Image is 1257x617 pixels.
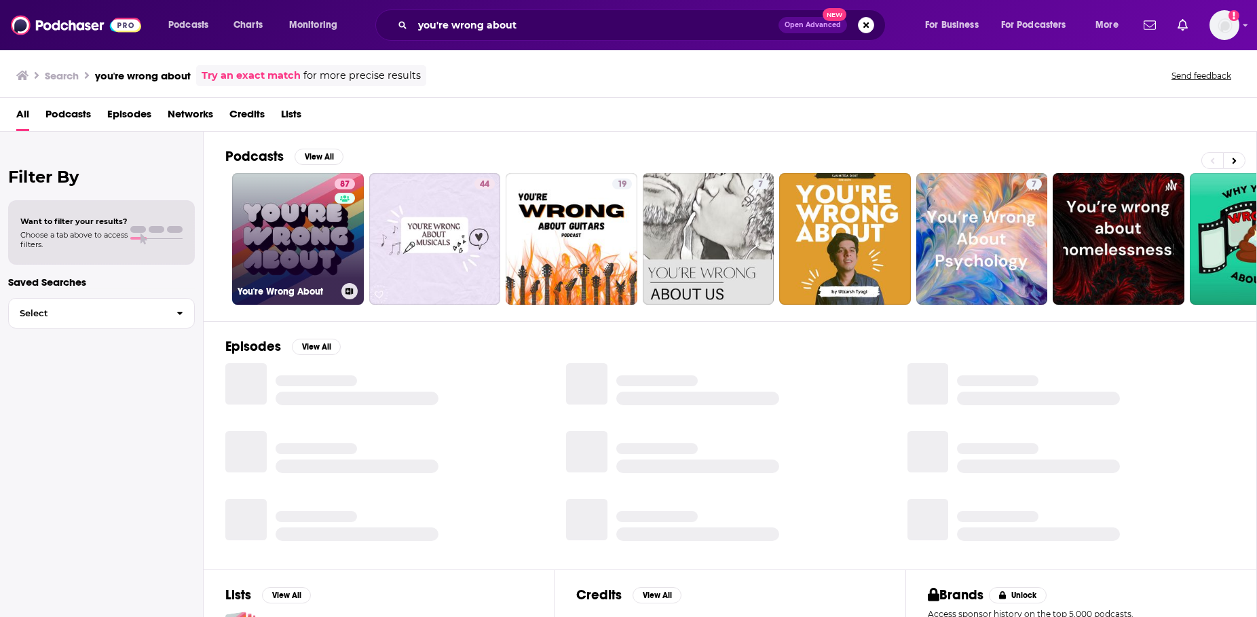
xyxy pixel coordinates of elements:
[280,14,355,36] button: open menu
[20,217,128,226] span: Want to filter your results?
[11,12,141,38] img: Podchaser - Follow, Share and Rate Podcasts
[928,586,984,603] h2: Brands
[225,14,271,36] a: Charts
[388,10,899,41] div: Search podcasts, credits, & more...
[225,586,251,603] h2: Lists
[335,179,355,189] a: 87
[340,178,350,191] span: 87
[168,103,213,131] a: Networks
[618,178,626,191] span: 19
[225,148,284,165] h2: Podcasts
[238,286,336,297] h3: You're Wrong About
[916,173,1048,305] a: 7
[1138,14,1161,37] a: Show notifications dropdown
[1167,70,1235,81] button: Send feedback
[233,16,263,35] span: Charts
[758,178,763,191] span: 7
[8,276,195,288] p: Saved Searches
[413,14,778,36] input: Search podcasts, credits, & more...
[1209,10,1239,40] span: Logged in as heidiv
[989,587,1047,603] button: Unlock
[576,586,681,603] a: CreditsView All
[1209,10,1239,40] button: Show profile menu
[168,16,208,35] span: Podcasts
[369,173,501,305] a: 44
[292,339,341,355] button: View All
[225,148,343,165] a: PodcastsView All
[633,587,681,603] button: View All
[303,68,421,83] span: for more precise results
[506,173,637,305] a: 19
[95,69,191,82] h3: you're wrong about
[262,587,311,603] button: View All
[992,14,1086,36] button: open menu
[229,103,265,131] a: Credits
[480,178,489,191] span: 44
[289,16,337,35] span: Monitoring
[916,14,996,36] button: open menu
[823,8,847,21] span: New
[281,103,301,131] a: Lists
[1001,16,1066,35] span: For Podcasters
[8,167,195,187] h2: Filter By
[612,179,632,189] a: 19
[925,16,979,35] span: For Business
[785,22,841,29] span: Open Advanced
[8,298,195,329] button: Select
[225,338,341,355] a: EpisodesView All
[225,586,311,603] a: ListsView All
[576,586,622,603] h2: Credits
[1026,179,1042,189] a: 7
[20,230,128,249] span: Choose a tab above to access filters.
[474,179,495,189] a: 44
[159,14,226,36] button: open menu
[45,103,91,131] a: Podcasts
[1228,10,1239,21] svg: Add a profile image
[45,69,79,82] h3: Search
[232,173,364,305] a: 87You're Wrong About
[16,103,29,131] a: All
[778,17,847,33] button: Open AdvancedNew
[9,309,166,318] span: Select
[1172,14,1193,37] a: Show notifications dropdown
[107,103,151,131] a: Episodes
[1086,14,1136,36] button: open menu
[753,179,768,189] a: 7
[1209,10,1239,40] img: User Profile
[1032,178,1036,191] span: 7
[295,149,343,165] button: View All
[643,173,774,305] a: 7
[1095,16,1119,35] span: More
[202,68,301,83] a: Try an exact match
[225,338,281,355] h2: Episodes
